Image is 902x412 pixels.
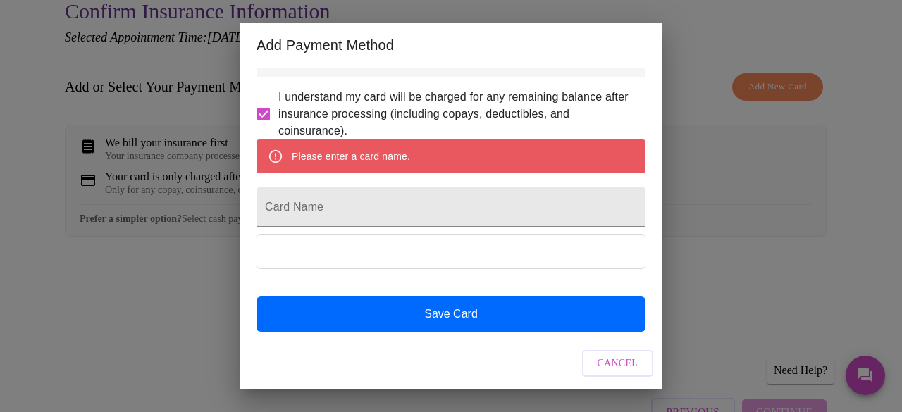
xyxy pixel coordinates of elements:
button: Cancel [582,350,654,377]
h2: Add Payment Method [257,34,645,56]
iframe: Secure Credit Card Form [257,235,645,268]
span: I understand my card will be charged for any remaining balance after insurance processing (includ... [278,89,634,139]
div: Please enter a card name. [292,144,410,169]
button: Save Card [257,296,645,332]
span: Cancel [598,355,638,373]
